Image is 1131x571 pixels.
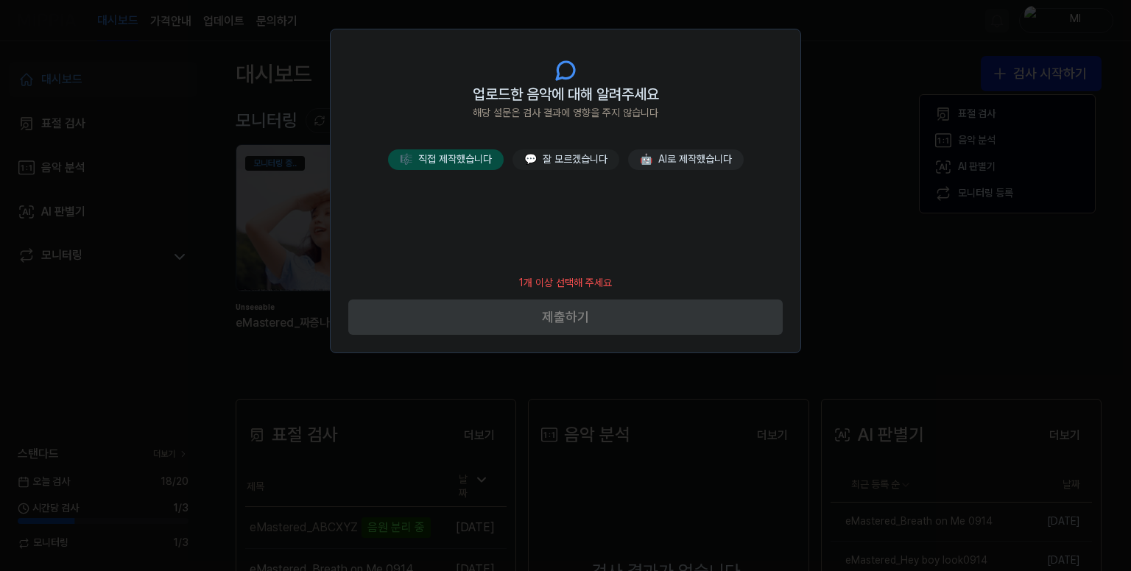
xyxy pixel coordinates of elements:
[524,153,537,165] span: 💬
[473,106,658,121] span: 해당 설문은 검사 결과에 영향을 주지 않습니다
[400,153,412,165] span: 🎼
[473,82,659,106] span: 업로드한 음악에 대해 알려주세요
[510,267,621,299] div: 1개 이상 선택해 주세요
[640,153,652,165] span: 🤖
[388,149,504,170] button: 🎼직접 제작했습니다
[628,149,744,170] button: 🤖AI로 제작했습니다
[512,149,619,170] button: 💬잘 모르겠습니다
